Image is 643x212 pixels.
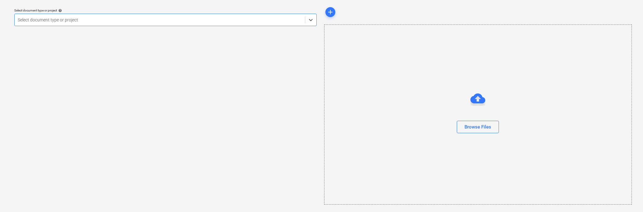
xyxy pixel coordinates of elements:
[14,8,317,12] div: Select document type or project
[57,9,62,12] span: help
[457,121,499,133] button: Browse Files
[465,123,491,131] div: Browse Files
[324,25,632,205] div: Browse Files
[612,182,643,212] iframe: Chat Widget
[327,8,334,16] span: add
